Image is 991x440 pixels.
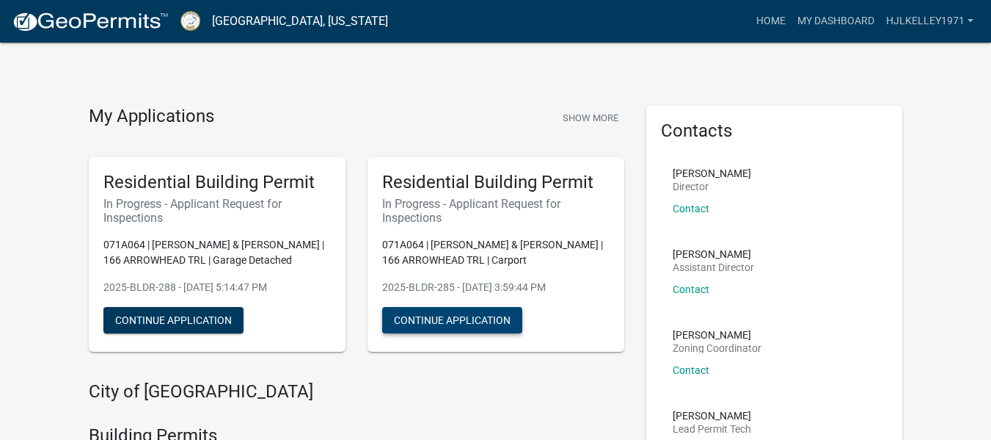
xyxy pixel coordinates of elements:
a: My Dashboard [791,7,880,35]
p: 2025-BLDR-285 - [DATE] 3:59:44 PM [382,280,610,295]
h5: Contacts [661,120,888,142]
button: Show More [557,106,624,130]
h4: My Applications [89,106,214,128]
p: 071A064 | [PERSON_NAME] & [PERSON_NAME] | 166 ARROWHEAD TRL | Carport [382,237,610,268]
a: Home [750,7,791,35]
a: [GEOGRAPHIC_DATA], [US_STATE] [212,9,388,34]
p: [PERSON_NAME] [673,330,761,340]
p: [PERSON_NAME] [673,411,751,421]
a: Contact [673,284,709,295]
button: Continue Application [382,307,522,333]
p: [PERSON_NAME] [673,249,754,259]
h5: Residential Building Permit [103,172,331,193]
h6: In Progress - Applicant Request for Inspections [103,197,331,225]
a: Contact [673,364,709,376]
p: 2025-BLDR-288 - [DATE] 5:14:47 PM [103,280,331,295]
p: Director [673,181,751,192]
img: Putnam County, Georgia [180,11,200,31]
a: hjlkelley1971 [880,7,979,35]
a: Contact [673,203,709,214]
h5: Residential Building Permit [382,172,610,193]
p: Assistant Director [673,262,754,273]
p: Lead Permit Tech [673,424,751,434]
p: 071A064 | [PERSON_NAME] & [PERSON_NAME] | 166 ARROWHEAD TRL | Garage Detached [103,237,331,268]
p: [PERSON_NAME] [673,168,751,178]
button: Continue Application [103,307,244,333]
p: Zoning Coordinator [673,343,761,353]
h4: City of [GEOGRAPHIC_DATA] [89,381,624,403]
h6: In Progress - Applicant Request for Inspections [382,197,610,225]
